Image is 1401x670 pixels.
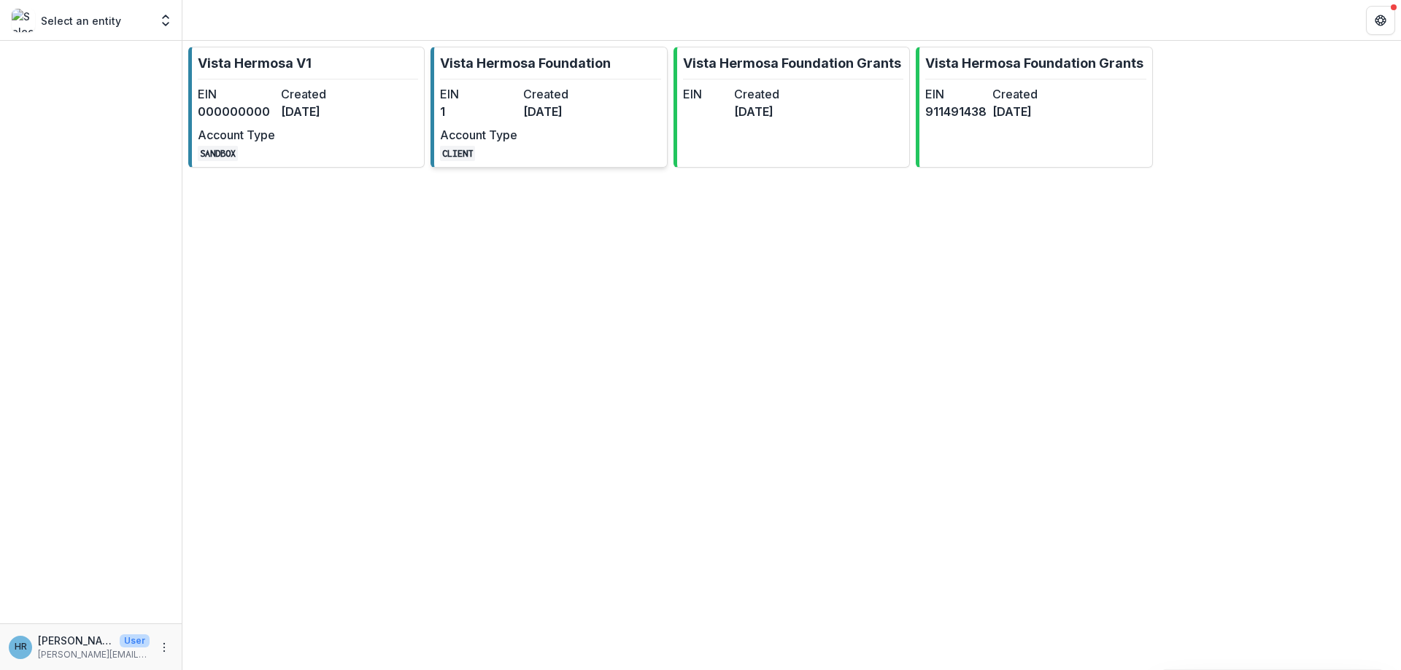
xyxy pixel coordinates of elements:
dt: EIN [198,85,275,103]
p: [PERSON_NAME] [38,633,114,648]
dt: Account Type [440,126,517,144]
dt: Account Type [198,126,275,144]
dt: Created [281,85,358,103]
img: Select an entity [12,9,35,32]
dd: 1 [440,103,517,120]
button: More [155,639,173,656]
p: Vista Hermosa Foundation [440,53,611,73]
dt: Created [992,85,1054,103]
a: Vista Hermosa Foundation GrantsEINCreated[DATE] [674,47,910,168]
code: SANDBOX [198,146,238,161]
dt: EIN [440,85,517,103]
dd: [DATE] [281,103,358,120]
p: Vista Hermosa V1 [198,53,312,73]
p: Vista Hermosa Foundation Grants [683,53,901,73]
dt: EIN [683,85,728,103]
dt: Created [523,85,601,103]
a: Vista Hermosa FoundationEIN1Created[DATE]Account TypeCLIENT [431,47,667,168]
div: Hannah Roosendaal [15,642,27,652]
p: Select an entity [41,13,121,28]
dd: [DATE] [734,103,779,120]
dt: EIN [925,85,987,103]
p: Vista Hermosa Foundation Grants [925,53,1143,73]
a: Vista Hermosa Foundation GrantsEIN911491438Created[DATE] [916,47,1152,168]
dd: [DATE] [523,103,601,120]
a: Vista Hermosa V1EIN000000000Created[DATE]Account TypeSANDBOX [188,47,425,168]
dd: 000000000 [198,103,275,120]
button: Get Help [1366,6,1395,35]
p: [PERSON_NAME][EMAIL_ADDRESS][DOMAIN_NAME] [38,648,150,661]
dd: [DATE] [992,103,1054,120]
dt: Created [734,85,779,103]
dd: 911491438 [925,103,987,120]
button: Open entity switcher [155,6,176,35]
p: User [120,634,150,647]
code: CLIENT [440,146,475,161]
